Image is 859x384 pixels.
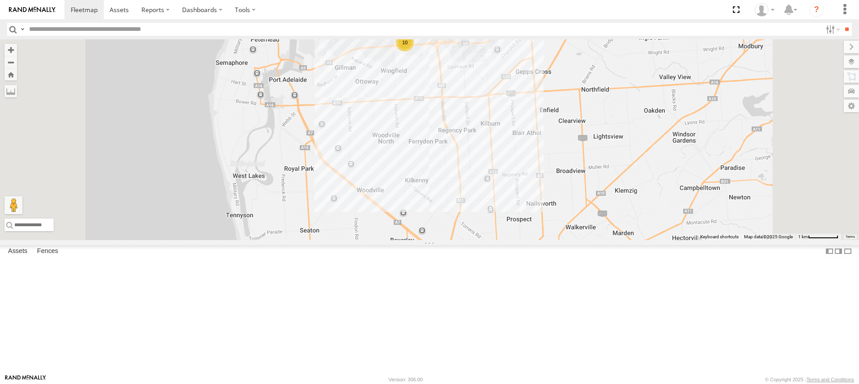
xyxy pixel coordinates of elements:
[700,234,739,240] button: Keyboard shortcuts
[4,196,22,214] button: Drag Pegman onto the map to open Street View
[843,245,852,258] label: Hide Summary Table
[744,234,793,239] span: Map data ©2025 Google
[809,3,824,17] i: ?
[752,3,778,17] div: Amin Vahidinezhad
[807,377,854,382] a: Terms and Conditions
[396,34,414,51] div: 10
[846,235,855,239] a: Terms (opens in new tab)
[795,234,841,240] button: Map Scale: 1 km per 64 pixels
[5,375,46,384] a: Visit our Website
[33,245,63,257] label: Fences
[4,245,32,257] label: Assets
[389,377,423,382] div: Version: 306.00
[834,245,843,258] label: Dock Summary Table to the Right
[4,68,17,80] button: Zoom Home
[19,23,26,36] label: Search Query
[798,234,808,239] span: 1 km
[4,85,17,97] label: Measure
[844,100,859,112] label: Map Settings
[4,56,17,68] button: Zoom out
[825,245,834,258] label: Dock Summary Table to the Left
[765,377,854,382] div: © Copyright 2025 -
[822,23,842,36] label: Search Filter Options
[4,44,17,56] button: Zoom in
[9,7,55,13] img: rand-logo.svg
